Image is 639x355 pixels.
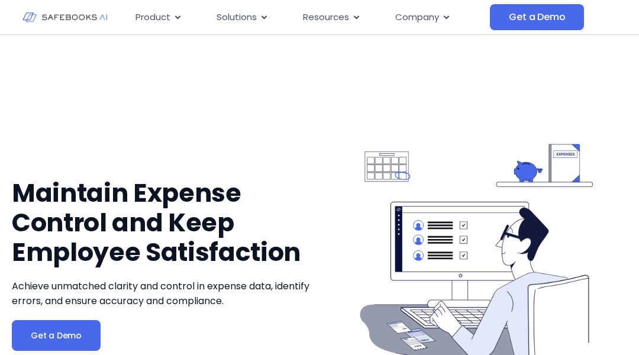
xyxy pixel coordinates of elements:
[126,6,490,29] div: Menu Toggle
[395,11,439,24] span: Company
[509,11,565,23] span: Get a Demo
[217,11,257,24] span: Solutions
[490,4,584,30] a: Get a Demo
[126,6,490,29] nav: Menu
[31,330,82,341] span: Get a Demo
[303,11,349,24] span: Resources
[135,11,170,24] span: Product
[12,178,314,267] h1: Maintain Expense Control and Keep Employee Satisfaction
[12,320,101,351] a: Get a Demo
[12,279,309,308] span: Achieve unmatched clarity and control in expense data, identify errors, and ensure accuracy and c...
